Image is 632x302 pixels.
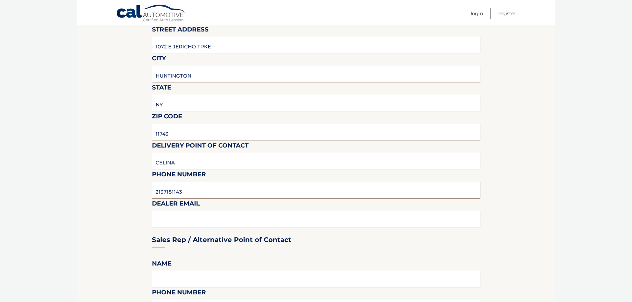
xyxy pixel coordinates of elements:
a: Login [471,8,483,19]
a: Register [497,8,516,19]
label: Phone Number [152,287,206,300]
label: Zip Code [152,111,182,124]
label: City [152,53,166,66]
label: Phone Number [152,169,206,182]
label: Street Address [152,25,209,37]
a: Cal Automotive [116,4,186,24]
label: Name [152,259,172,271]
label: Delivery Point of Contact [152,141,248,153]
label: State [152,83,171,95]
label: Dealer Email [152,199,200,211]
h3: Sales Rep / Alternative Point of Contact [152,236,291,244]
